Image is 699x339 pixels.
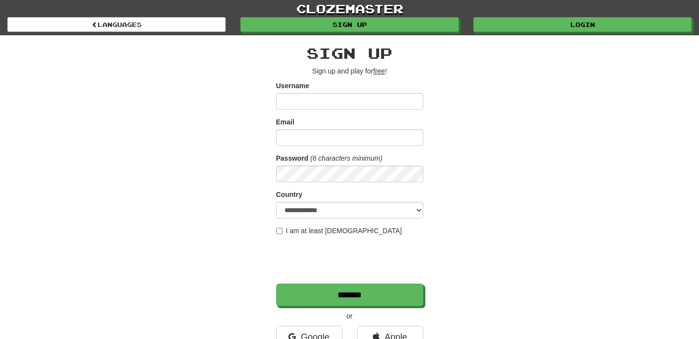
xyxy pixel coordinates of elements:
[473,17,692,32] a: Login
[276,311,423,321] p: or
[7,17,226,32] a: Languages
[276,226,402,236] label: I am at least [DEMOGRAPHIC_DATA]
[373,67,385,75] u: free
[276,45,423,61] h2: Sign up
[311,154,383,162] em: (6 characters minimum)
[276,81,310,91] label: Username
[276,66,423,76] p: Sign up and play for !
[276,190,303,199] label: Country
[276,228,283,234] input: I am at least [DEMOGRAPHIC_DATA]
[276,241,425,279] iframe: reCAPTCHA
[276,153,309,163] label: Password
[240,17,459,32] a: Sign up
[276,117,294,127] label: Email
